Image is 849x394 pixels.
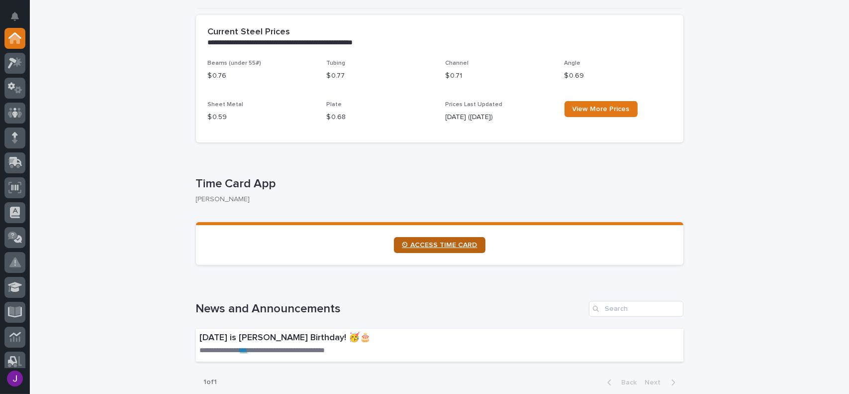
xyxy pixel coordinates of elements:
[446,102,503,108] span: Prices Last Updated
[394,237,485,253] a: ⏲ ACCESS TIME CARD
[196,302,585,316] h1: News and Announcements
[572,106,630,113] span: View More Prices
[616,379,637,386] span: Back
[599,378,641,387] button: Back
[327,112,434,123] p: $ 0.68
[565,101,638,117] a: View More Prices
[565,71,671,81] p: $ 0.69
[208,112,315,123] p: $ 0.59
[4,6,25,27] button: Notifications
[200,333,527,344] p: [DATE] is [PERSON_NAME] Birthday! 🥳🎂
[589,301,683,317] input: Search
[327,60,346,66] span: Tubing
[645,379,667,386] span: Next
[208,71,315,81] p: $ 0.76
[446,112,553,123] p: [DATE] ([DATE])
[4,368,25,389] button: users-avatar
[446,71,553,81] p: $ 0.71
[196,195,675,204] p: [PERSON_NAME]
[327,102,342,108] span: Plate
[208,102,244,108] span: Sheet Metal
[565,60,581,66] span: Angle
[196,177,679,191] p: Time Card App
[446,60,469,66] span: Channel
[327,71,434,81] p: $ 0.77
[641,378,683,387] button: Next
[12,12,25,28] div: Notifications
[208,27,290,38] h2: Current Steel Prices
[402,242,477,249] span: ⏲ ACCESS TIME CARD
[208,60,262,66] span: Beams (under 55#)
